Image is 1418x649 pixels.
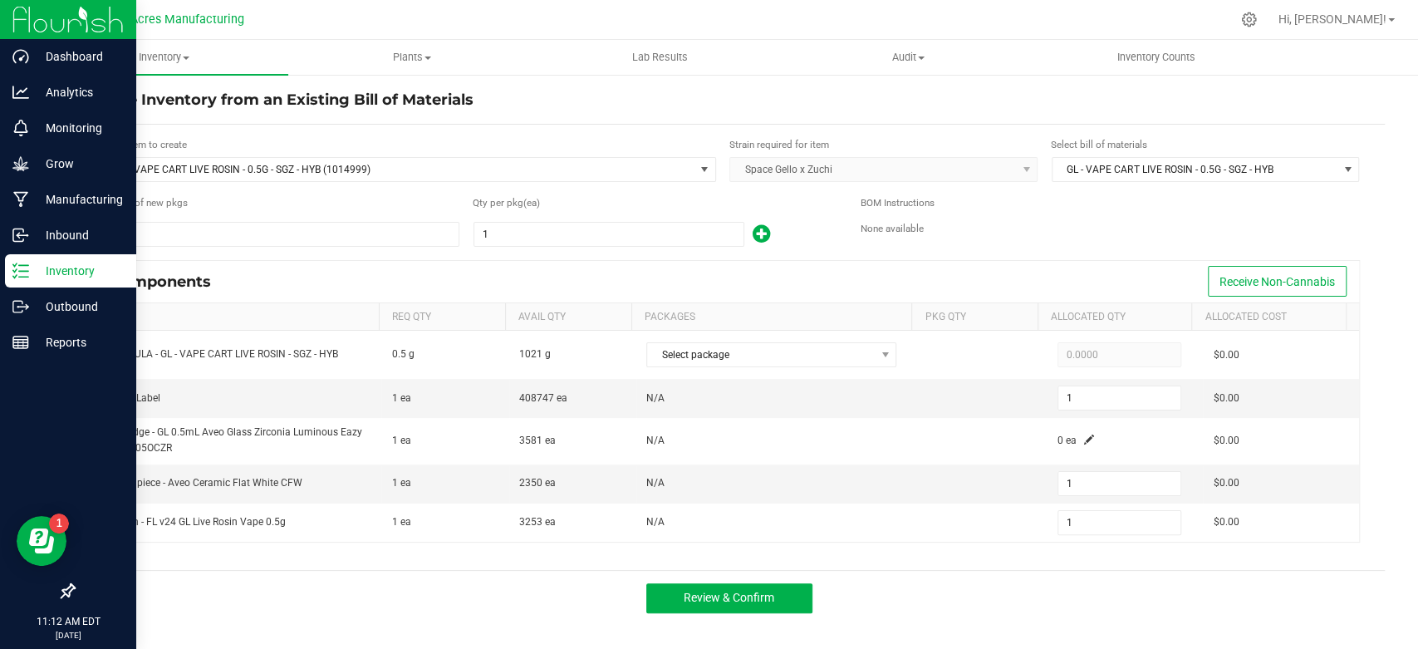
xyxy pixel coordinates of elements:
span: Plants [289,50,536,65]
span: $0.00 [1213,516,1239,528]
p: Reports [29,332,129,352]
span: $0.00 [1213,349,1239,361]
button: Review & Confirm [646,583,812,613]
span: Inventory [40,50,288,65]
span: 3253 ea [519,516,556,528]
span: Add new output [744,232,770,243]
span: 1 ea [391,516,410,528]
p: Manufacturing [29,189,129,209]
th: Item [98,303,378,332]
span: Green Acres Manufacturing [95,12,244,27]
th: Req Qty [379,303,505,332]
span: 3581 ea [519,435,556,446]
iframe: Resource center [17,516,66,566]
iframe: Resource center unread badge [49,514,69,533]
span: Select package [647,343,875,366]
button: Receive Non-Cannabis [1208,266,1347,297]
span: $0.00 [1213,477,1239,489]
th: Allocated Cost [1191,303,1346,332]
a: Audit [784,40,1033,75]
span: Quantity per package (ea) [473,196,523,211]
span: Lab Results [610,50,710,65]
span: Audit [785,50,1032,65]
inline-svg: Outbound [12,298,29,315]
span: Number of new packages to create [98,196,188,211]
span: 1 ea [391,477,410,489]
span: $0.00 [1213,435,1239,446]
th: Allocated Qty [1038,303,1192,332]
th: Packages [631,303,911,332]
p: 11:12 AM EDT [7,614,129,629]
a: Inventory [40,40,288,75]
inline-svg: Reports [12,334,29,351]
p: Dashboard [29,47,129,66]
h4: Create Inventory from an Existing Bill of Materials [86,90,1372,111]
p: Grow [29,154,129,174]
inline-svg: Analytics [12,84,29,101]
span: Receive Non-Cannabis [1219,275,1335,288]
p: Monitoring [29,118,129,138]
p: [DATE] [7,629,129,642]
p: Outbound [29,297,129,317]
span: 0.5 g [391,348,414,360]
span: Inventory Counts [1095,50,1218,65]
span: $0.00 [1213,392,1239,404]
span: N/A [646,516,665,528]
span: Carton - FL v24 GL Live Rosin Vape 0.5g [108,516,286,528]
inline-svg: Grow [12,155,29,172]
span: None available [860,223,923,234]
span: N/A [646,477,665,489]
span: (ea) [523,196,538,211]
span: Hi, [PERSON_NAME]! [1278,12,1386,26]
span: 408747 ea [519,392,567,404]
span: 1021 g [519,348,551,360]
span: GL - VAPE CART LIVE ROSIN - 0.5G - SGZ - HYB (1014999) [100,158,694,181]
span: 0 ea [1057,435,1077,446]
span: BOM Instructions [860,197,934,209]
inline-svg: Monitoring [12,120,29,136]
inline-svg: Dashboard [12,48,29,65]
th: Avail Qty [505,303,631,332]
span: Select bill of materials [1051,139,1147,150]
span: N/A [646,392,665,404]
span: N/A [646,435,665,446]
span: Review & Confirm [684,591,774,604]
span: Cartridge - GL 0.5mL Aveo Glass Zirconia Luminous Eazy Press 05OCZR [108,426,362,454]
span: 2350 ea [519,477,556,489]
inline-svg: Inventory [12,263,29,279]
p: Inbound [29,225,129,245]
span: Select item to create [98,139,187,150]
th: Pkg Qty [911,303,1038,332]
span: FORMULA - GL - VAPE CART LIVE ROSIN - SGZ - HYB [108,348,338,360]
span: Mouthpiece - Aveo Ceramic Flat White CFW [108,477,302,489]
p: Analytics [29,82,129,102]
inline-svg: Manufacturing [12,191,29,208]
span: 1 ea [391,392,410,404]
div: Manage settings [1239,12,1259,27]
span: 1 ea [391,435,410,446]
div: Components [110,273,223,291]
span: Strain required for item [729,139,829,150]
a: Lab Results [536,40,784,75]
p: Inventory [29,261,129,281]
span: GL - VAPE CART LIVE ROSIN - 0.5G - SGZ - HYB [1052,158,1337,181]
inline-svg: Inbound [12,227,29,243]
a: Plants [288,40,537,75]
a: Inventory Counts [1032,40,1280,75]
